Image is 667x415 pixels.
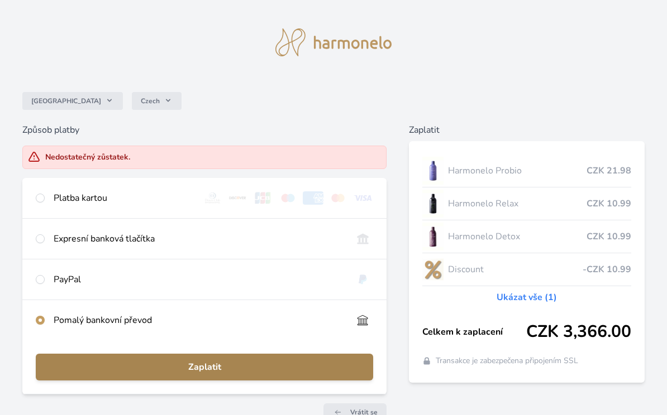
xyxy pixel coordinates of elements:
img: mc.svg [328,191,349,205]
img: jcb.svg [252,191,273,205]
a: Ukázat vše (1) [497,291,557,304]
img: discount-lo.png [422,255,444,283]
div: PayPal [54,273,344,286]
span: Harmonelo Relax [448,197,587,210]
span: Transakce je zabezpečena připojením SSL [436,355,578,366]
div: Nedostatečný zůstatek. [45,152,130,163]
span: Celkem k zaplacení [422,325,526,339]
button: Czech [132,92,182,110]
img: visa.svg [352,191,373,205]
span: CZK 3,366.00 [526,322,631,342]
span: CZK 10.99 [587,197,631,210]
button: [GEOGRAPHIC_DATA] [22,92,123,110]
div: Expresní banková tlačítka [54,232,344,245]
span: CZK 10.99 [587,230,631,243]
div: Pomalý bankovní převod [54,313,344,327]
img: onlineBanking_CZ.svg [352,232,373,245]
img: CLEAN_RELAX_se_stinem_x-lo.jpg [422,190,444,218]
img: logo.svg [275,28,392,56]
img: DETOX_se_stinem_x-lo.jpg [422,223,444,250]
img: diners.svg [202,191,223,205]
h6: Zaplatit [409,123,645,137]
span: [GEOGRAPHIC_DATA] [31,96,101,105]
span: Harmonelo Probio [448,164,587,177]
img: amex.svg [303,191,323,205]
img: CLEAN_PROBIO_se_stinem_x-lo.jpg [422,157,444,185]
img: discover.svg [227,191,248,205]
h6: Způsob platby [22,123,387,137]
span: Czech [141,96,160,105]
div: Platba kartou [54,191,193,205]
span: Harmonelo Detox [448,230,587,243]
span: -CZK 10.99 [583,263,631,276]
span: Discount [448,263,583,276]
img: maestro.svg [278,191,298,205]
span: Zaplatit [45,360,364,374]
span: CZK 21.98 [587,164,631,177]
img: paypal.svg [352,273,373,286]
button: Zaplatit [36,354,373,380]
img: bankTransfer_IBAN.svg [352,313,373,327]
